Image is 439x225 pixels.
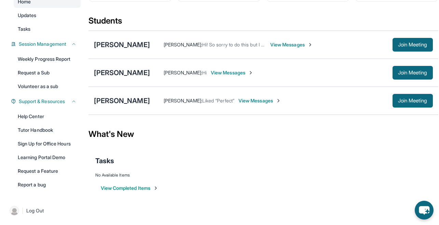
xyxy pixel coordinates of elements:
[94,68,150,78] div: [PERSON_NAME]
[16,41,77,47] button: Session Management
[88,15,438,30] div: Students
[415,201,434,220] button: chat-button
[22,207,24,215] span: |
[88,119,438,149] div: What's New
[14,138,81,150] a: Sign Up for Office Hours
[14,9,81,22] a: Updates
[19,41,66,47] span: Session Management
[276,98,281,103] img: Chevron-Right
[211,69,253,76] span: View Messages
[18,12,37,19] span: Updates
[398,99,427,103] span: Join Meeting
[94,96,150,106] div: [PERSON_NAME]
[270,41,313,48] span: View Messages
[14,179,81,191] a: Report a bug
[14,80,81,93] a: Volunteer as a sub
[14,23,81,35] a: Tasks
[14,53,81,65] a: Weekly Progress Report
[164,42,202,47] span: [PERSON_NAME] :
[14,165,81,177] a: Request a Feature
[398,43,427,47] span: Join Meeting
[19,98,65,105] span: Support & Resources
[14,67,81,79] a: Request a Sub
[248,70,253,75] img: Chevron-Right
[7,203,81,218] a: |Log Out
[94,40,150,50] div: [PERSON_NAME]
[164,70,202,75] span: [PERSON_NAME] :
[393,66,433,80] button: Join Meeting
[238,97,281,104] span: View Messages
[95,172,431,178] div: No Available Items
[307,42,313,47] img: Chevron-Right
[393,38,433,52] button: Join Meeting
[16,98,77,105] button: Support & Resources
[398,71,427,75] span: Join Meeting
[26,207,44,214] span: Log Out
[202,70,207,75] span: Hi
[393,94,433,108] button: Join Meeting
[14,151,81,164] a: Learning Portal Demo
[10,206,19,215] img: user-img
[202,98,234,103] span: Liked “Perfect”
[14,110,81,123] a: Help Center
[164,98,202,103] span: [PERSON_NAME] :
[14,124,81,136] a: Tutor Handbook
[101,185,159,192] button: View Completed Items
[95,156,114,166] span: Tasks
[18,26,30,32] span: Tasks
